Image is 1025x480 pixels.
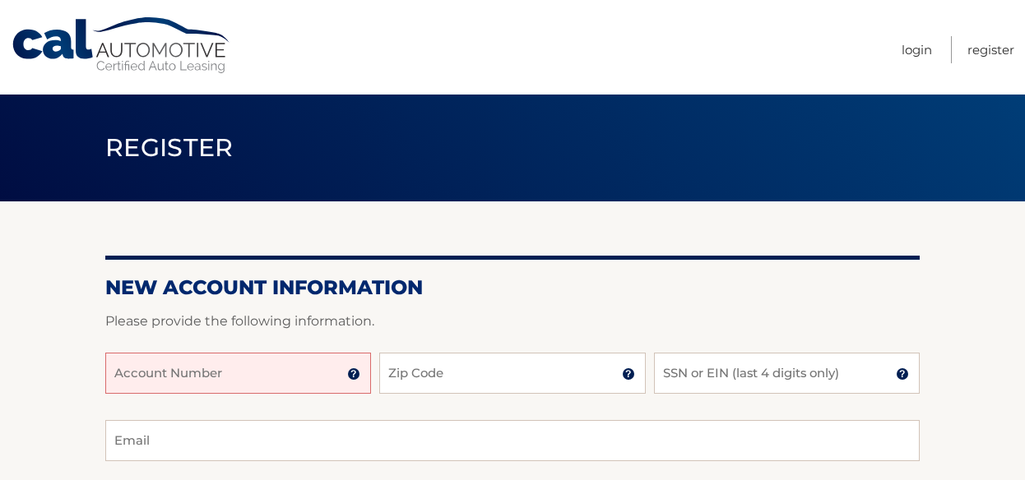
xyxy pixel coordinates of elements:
a: Register [967,36,1014,63]
a: Login [902,36,932,63]
img: tooltip.svg [347,367,360,381]
img: tooltip.svg [896,367,909,381]
input: Zip Code [379,353,645,394]
h2: New Account Information [105,275,920,300]
input: Account Number [105,353,371,394]
a: Cal Automotive [11,16,233,75]
span: Register [105,132,234,163]
input: Email [105,420,920,461]
input: SSN or EIN (last 4 digits only) [654,353,920,394]
p: Please provide the following information. [105,310,920,333]
img: tooltip.svg [622,367,635,381]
